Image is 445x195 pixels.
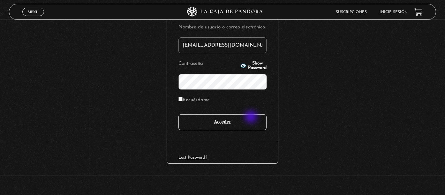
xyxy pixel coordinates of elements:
[178,23,267,33] label: Nombre de usuario o correo electrónico
[28,10,38,14] span: Menu
[178,114,267,130] input: Acceder
[336,10,367,14] a: Suscripciones
[240,61,267,70] button: Show Password
[414,8,423,16] a: View your shopping cart
[248,61,267,70] span: Show Password
[26,15,41,20] span: Cerrar
[178,95,210,105] label: Recuérdame
[178,59,238,69] label: Contraseña
[178,155,207,160] a: Lost Password?
[380,10,408,14] a: Inicie sesión
[178,97,183,101] input: Recuérdame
